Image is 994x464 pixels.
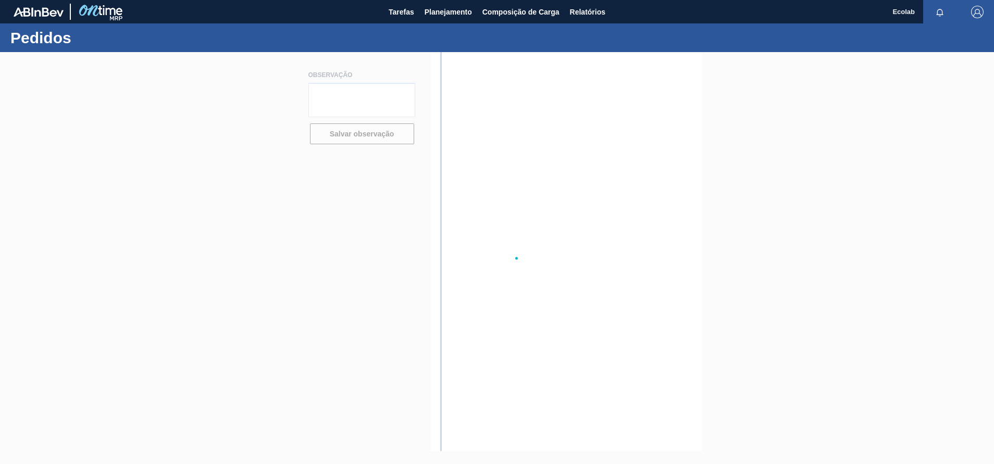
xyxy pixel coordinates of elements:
span: Planejamento [425,6,472,18]
h1: Pedidos [10,32,195,44]
img: Logout [971,6,984,18]
span: Relatórios [570,6,605,18]
span: Tarefas [389,6,414,18]
img: TNhmsLtSVTkK8tSr43FrP2fwEKptu5GPRR3wAAAABJRU5ErkJggg== [14,7,64,17]
span: Composição de Carga [482,6,560,18]
button: Notificações [923,5,956,19]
